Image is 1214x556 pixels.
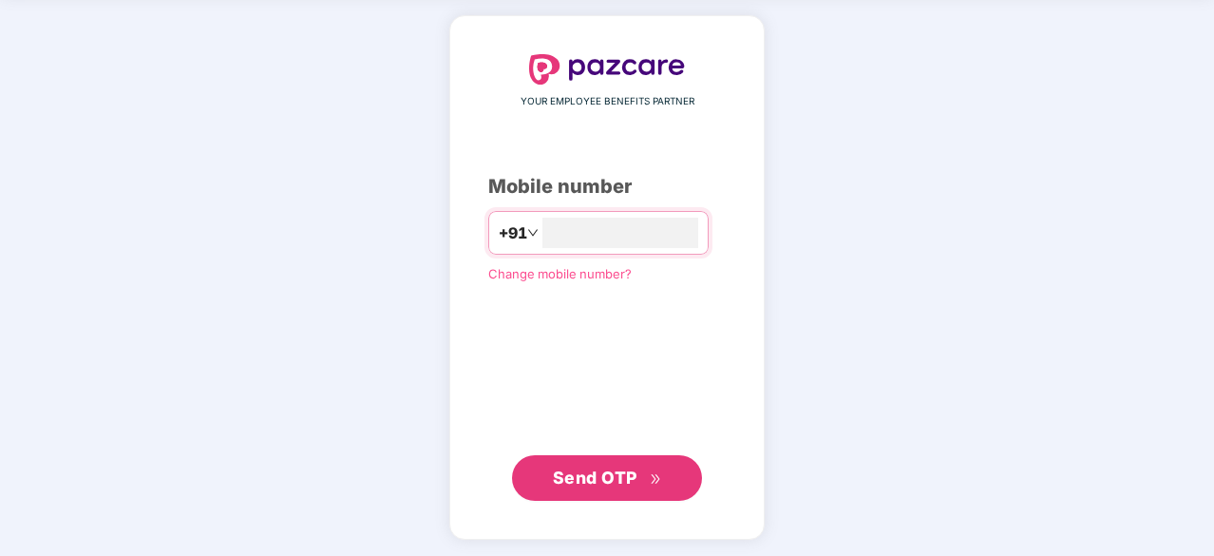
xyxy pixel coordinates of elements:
[499,221,527,245] span: +91
[650,473,662,486] span: double-right
[488,266,632,281] a: Change mobile number?
[488,172,726,201] div: Mobile number
[512,455,702,501] button: Send OTPdouble-right
[527,227,539,239] span: down
[521,94,694,109] span: YOUR EMPLOYEE BENEFITS PARTNER
[529,54,685,85] img: logo
[553,468,637,488] span: Send OTP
